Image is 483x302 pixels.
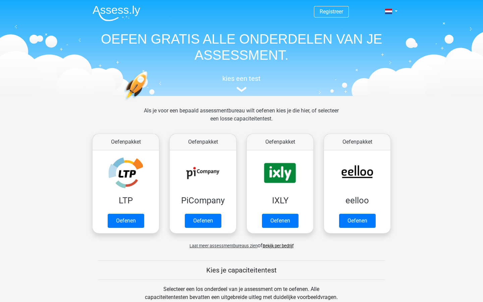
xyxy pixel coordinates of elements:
img: assessment [236,87,247,92]
a: kies een test [87,74,396,92]
a: Registreer [320,8,343,15]
a: Oefenen [108,214,144,228]
img: oefenen [124,71,173,132]
a: Oefenen [339,214,376,228]
a: Oefenen [185,214,221,228]
a: Oefenen [262,214,299,228]
span: Laat meer assessmentbureaus zien [190,243,258,248]
div: Als je voor een bepaald assessmentbureau wilt oefenen kies je die hier, of selecteer een losse ca... [139,107,344,131]
h5: kies een test [87,74,396,83]
h1: OEFEN GRATIS ALLE ONDERDELEN VAN JE ASSESSMENT. [87,31,396,63]
img: Assessly [93,5,140,21]
a: Bekijk per bedrijf [263,243,293,248]
h5: Kies je capaciteitentest [98,266,385,274]
div: of [87,236,396,250]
